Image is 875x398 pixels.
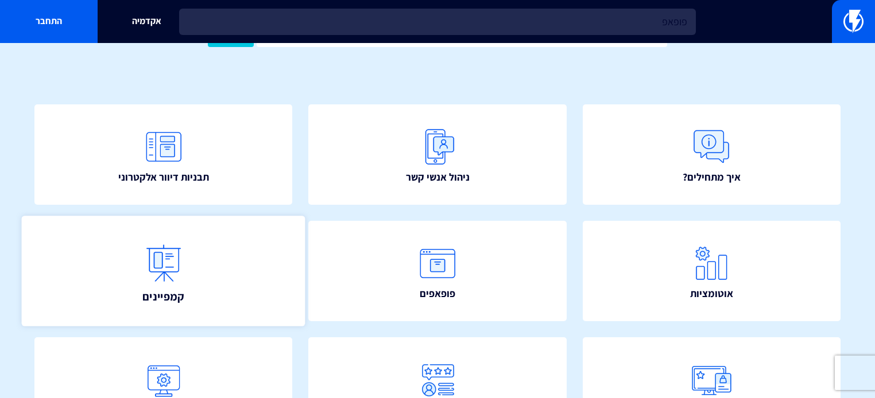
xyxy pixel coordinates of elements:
a: ניהול אנשי קשר [308,104,566,205]
a: אוטומציות [583,221,841,321]
span: תבניות דיוור אלקטרוני [118,170,209,185]
a: איך מתחילים? [583,104,841,205]
a: תבניות דיוור אלקטרוני [34,104,292,205]
input: חיפוש מהיר... [179,9,696,35]
a: פופאפים [308,221,566,321]
span: פופאפים [420,286,455,301]
span: אוטומציות [690,286,733,301]
span: איך מתחילים? [683,170,741,185]
span: ניהול אנשי קשר [406,170,470,185]
span: קמפיינים [142,288,184,304]
a: קמפיינים [22,216,305,326]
